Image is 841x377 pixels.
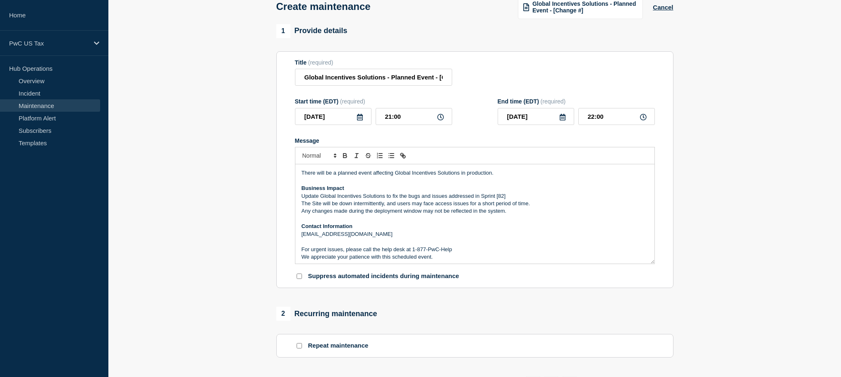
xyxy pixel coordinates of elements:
[653,4,673,11] button: Cancel
[376,108,452,125] input: HH:MM
[276,307,377,321] div: Recurring maintenance
[397,151,409,161] button: Toggle link
[295,69,452,86] input: Title
[340,98,365,105] span: (required)
[523,3,529,11] img: template icon
[578,108,655,125] input: HH:MM
[295,108,371,125] input: YYYY-MM-DD
[276,307,290,321] span: 2
[295,164,654,264] div: Message
[498,108,574,125] input: YYYY-MM-DD
[302,185,344,191] strong: Business Impact
[295,98,452,105] div: Start time (EDT)
[308,342,369,350] p: Repeat maintenance
[498,98,655,105] div: End time (EDT)
[541,98,566,105] span: (required)
[276,24,290,38] span: 1
[308,272,459,280] p: Suppress automated incidents during maintenance
[302,169,648,177] p: There will be a planned event affecting Global Incentives Solutions in production.
[295,137,655,144] div: Message
[374,151,386,161] button: Toggle ordered list
[9,40,89,47] p: PwC US Tax
[299,151,339,161] span: Font size
[276,1,371,12] h1: Create maintenance
[297,343,302,348] input: Repeat maintenance
[386,151,397,161] button: Toggle bulleted list
[302,207,648,215] p: Any changes made during the deployment window may not be reflected in the system.
[302,200,648,207] p: The Site will be down intermittently, and users may face access issues for a short period of time.
[276,24,347,38] div: Provide details
[297,274,302,279] input: Suppress automated incidents during maintenance
[339,151,351,161] button: Toggle bold text
[302,246,648,253] p: For urgent issues, please call the help desk at 1-877-PwC-Help
[362,151,374,161] button: Toggle strikethrough text
[351,151,362,161] button: Toggle italic text
[302,223,353,229] strong: Contact Information
[302,253,648,261] p: We appreciate your patience with this scheduled event.
[532,0,637,14] span: Global Incentives Solutions - Planned Event - [Change #]
[302,192,648,200] p: Update Global Incentives Solutions to fix the bugs and issues addressed in Sprint [82]
[302,231,648,238] p: [EMAIL_ADDRESS][DOMAIN_NAME]
[295,59,452,66] div: Title
[308,59,333,66] span: (required)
